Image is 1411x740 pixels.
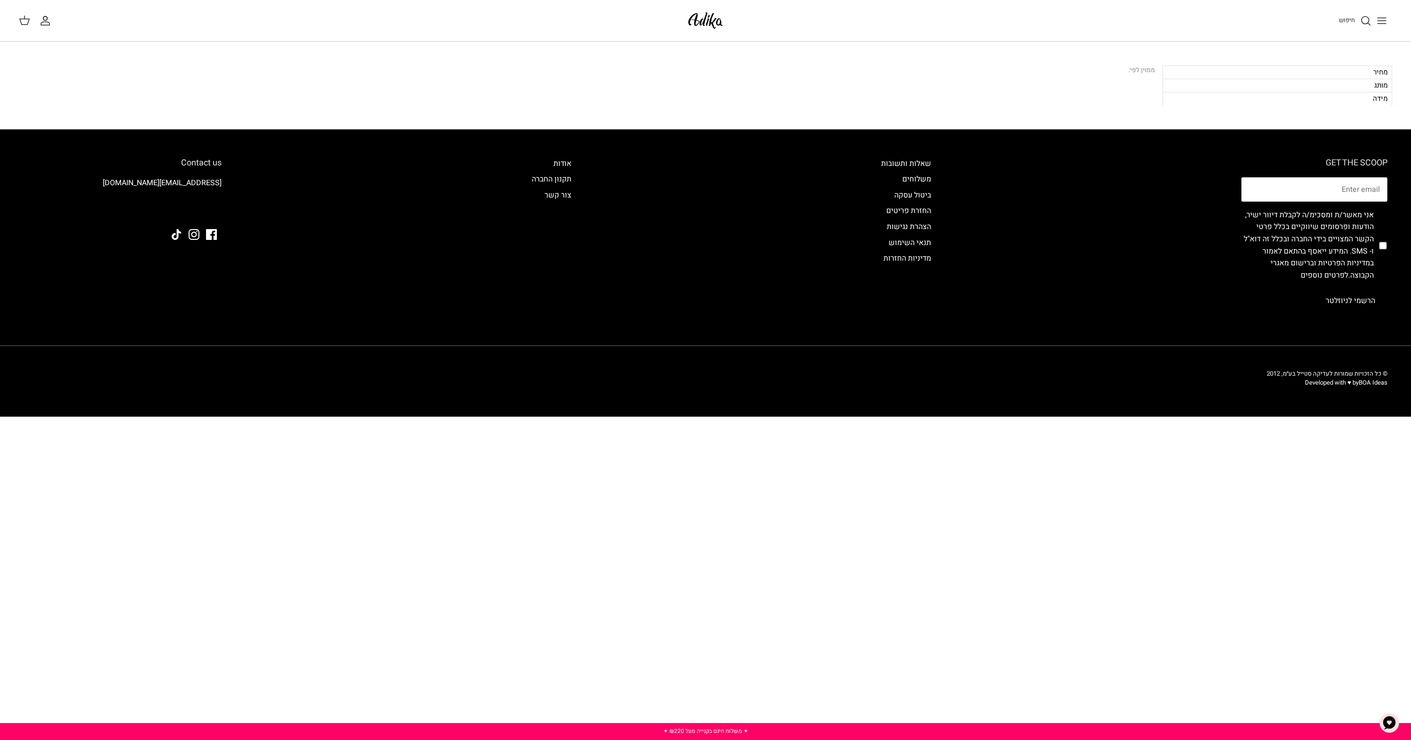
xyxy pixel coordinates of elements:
[103,177,222,189] a: [EMAIL_ADDRESS][DOMAIN_NAME]
[1301,270,1348,281] a: לפרטים נוספים
[545,189,571,201] a: צור קשר
[1267,378,1387,387] p: Developed with ♥ by
[532,173,571,185] a: תקנון החברה
[1339,15,1371,26] a: חיפוש
[886,205,931,216] a: החזרת פריטים
[1163,92,1392,105] div: מידה
[1241,177,1387,202] input: Email
[206,229,217,240] a: Facebook
[1371,10,1392,31] button: Toggle menu
[685,9,726,32] img: Adika IL
[1163,66,1392,79] div: מחיר
[24,158,222,168] h6: Contact us
[883,253,931,264] a: מדיניות החזרות
[1313,289,1387,312] button: הרשמי לניוזלטר
[1267,369,1387,378] span: © כל הזכויות שמורות לעדיקה סטייל בע״מ, 2012
[522,158,581,313] div: Secondary navigation
[40,15,55,26] a: החשבון שלי
[902,173,931,185] a: משלוחים
[1339,16,1355,25] span: חיפוש
[1375,709,1403,737] button: צ'אט
[889,237,931,248] a: תנאי השימוש
[872,158,941,313] div: Secondary navigation
[663,727,748,735] a: ✦ משלוח חינם בקנייה מעל ₪220 ✦
[1241,209,1374,282] label: אני מאשר/ת ומסכימ/ה לקבלת דיוור ישיר, הודעות ופרסומים שיווקיים בכלל פרטי הקשר המצויים בידי החברה ...
[171,229,182,240] a: Tiktok
[1129,66,1155,76] div: ממוין לפי:
[196,204,222,216] img: Adika IL
[1241,158,1387,168] h6: GET THE SCOOP
[881,158,931,169] a: שאלות ותשובות
[1359,378,1387,387] a: BOA Ideas
[887,221,931,232] a: הצהרת נגישות
[894,189,931,201] a: ביטול עסקה
[189,229,199,240] a: Instagram
[1163,79,1392,92] div: מותג
[553,158,571,169] a: אודות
